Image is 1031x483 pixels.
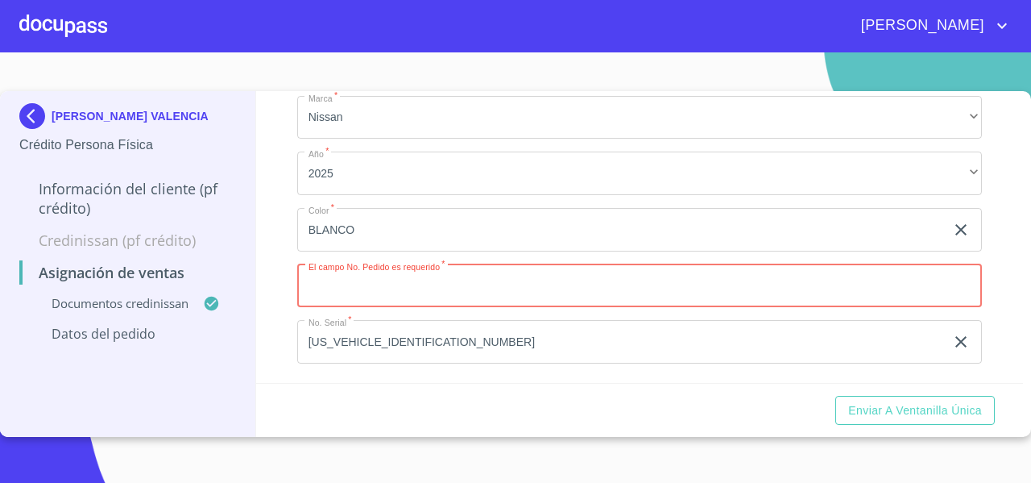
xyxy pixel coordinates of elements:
button: clear input [951,332,971,352]
p: Datos del pedido [19,325,236,343]
div: Nissan [297,96,982,139]
span: Enviar a Ventanilla única [848,401,982,421]
p: [PERSON_NAME] VALENCIA [52,110,209,123]
button: clear input [951,220,971,239]
div: 2025 [297,152,982,195]
button: account of current user [849,13,1012,39]
p: Documentos CrediNissan [19,295,203,311]
p: Credinissan (PF crédito) [19,231,236,250]
button: Enviar a Ventanilla única [835,396,995,426]
img: Docupass spot blue [19,103,52,129]
p: Información del cliente (PF crédito) [19,179,236,218]
p: Asignación de Ventas [19,263,236,282]
span: [PERSON_NAME] [849,13,992,39]
div: [PERSON_NAME] VALENCIA [19,103,236,135]
p: Crédito Persona Física [19,135,236,155]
